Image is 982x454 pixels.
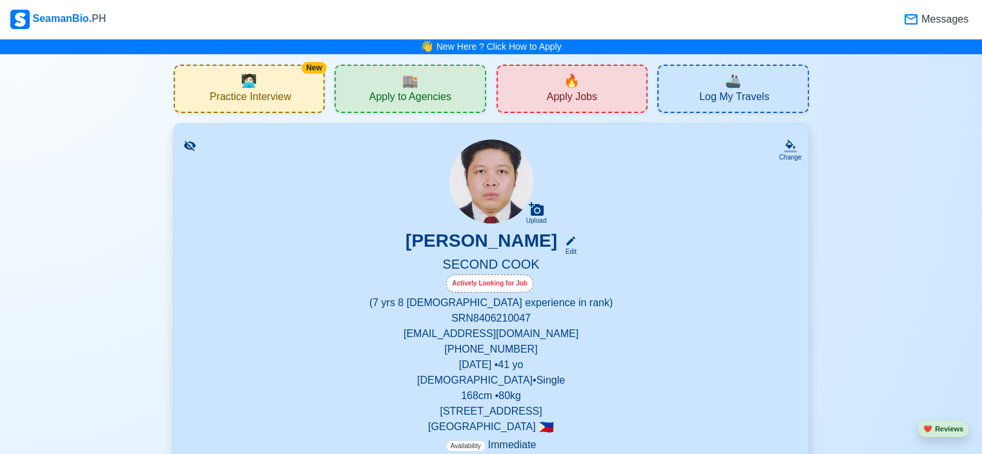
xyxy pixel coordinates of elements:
p: 168 cm • 80 kg [190,388,793,404]
span: Availability [446,440,486,451]
span: travel [725,71,741,90]
a: New Here ? Click How to Apply [436,41,562,52]
div: Upload [526,217,547,225]
p: [GEOGRAPHIC_DATA] [190,419,793,435]
p: [PHONE_NUMBER] [190,342,793,357]
p: SRN 8406210047 [190,311,793,326]
div: Actively Looking for Job [446,274,533,293]
span: Messages [919,12,968,27]
span: bell [417,37,436,57]
div: Change [779,152,801,162]
span: interview [241,71,257,90]
span: new [564,71,580,90]
span: .PH [89,13,107,24]
div: SeamanBio [10,10,106,29]
p: [STREET_ADDRESS] [190,404,793,419]
span: Practice Interview [210,90,291,107]
h3: [PERSON_NAME] [405,230,557,256]
button: heartReviews [917,420,969,438]
img: Logo [10,10,30,29]
span: heart [923,425,932,433]
span: Apply to Agencies [369,90,451,107]
h5: SECOND COOK [190,256,793,274]
p: [DEMOGRAPHIC_DATA] • Single [190,373,793,388]
span: Log My Travels [699,90,769,107]
span: agencies [402,71,418,90]
span: Apply Jobs [547,90,597,107]
span: 🇵🇭 [538,421,554,433]
div: New [302,62,327,74]
p: (7 yrs 8 [DEMOGRAPHIC_DATA] experience in rank) [190,295,793,311]
div: Edit [560,247,577,256]
p: [EMAIL_ADDRESS][DOMAIN_NAME] [190,326,793,342]
p: Immediate [446,437,537,453]
p: [DATE] • 41 yo [190,357,793,373]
